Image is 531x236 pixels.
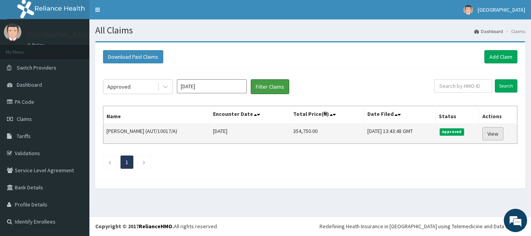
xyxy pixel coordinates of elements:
[95,25,525,35] h1: All Claims
[290,124,364,144] td: 354,750.00
[436,106,479,124] th: Status
[210,106,290,124] th: Encounter Date
[17,81,42,88] span: Dashboard
[495,79,517,93] input: Search
[440,128,464,135] span: Approved
[107,83,131,91] div: Approved
[210,124,290,144] td: [DATE]
[478,6,525,13] span: [GEOGRAPHIC_DATA]
[103,106,210,124] th: Name
[27,31,91,38] p: [GEOGRAPHIC_DATA]
[482,127,503,140] a: View
[320,222,525,230] div: Redefining Heath Insurance in [GEOGRAPHIC_DATA] using Telemedicine and Data Science!
[364,124,435,144] td: [DATE] 13:43:48 GMT
[474,28,503,35] a: Dashboard
[108,159,112,166] a: Previous page
[95,223,174,230] strong: Copyright © 2017 .
[463,5,473,15] img: User Image
[103,50,163,63] button: Download Paid Claims
[479,106,517,124] th: Actions
[139,223,172,230] a: RelianceHMO
[364,106,435,124] th: Date Filed
[434,79,492,93] input: Search by HMO ID
[290,106,364,124] th: Total Price(₦)
[17,115,32,122] span: Claims
[4,23,21,41] img: User Image
[89,216,531,236] footer: All rights reserved.
[177,79,247,93] input: Select Month and Year
[27,42,46,48] a: Online
[17,64,56,71] span: Switch Providers
[126,159,128,166] a: Page 1 is your current page
[504,28,525,35] li: Claims
[17,133,31,140] span: Tariffs
[103,124,210,144] td: [PERSON_NAME] (AUT/10017/A)
[484,50,517,63] a: Add Claim
[251,79,289,94] button: Filter Claims
[142,159,146,166] a: Next page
